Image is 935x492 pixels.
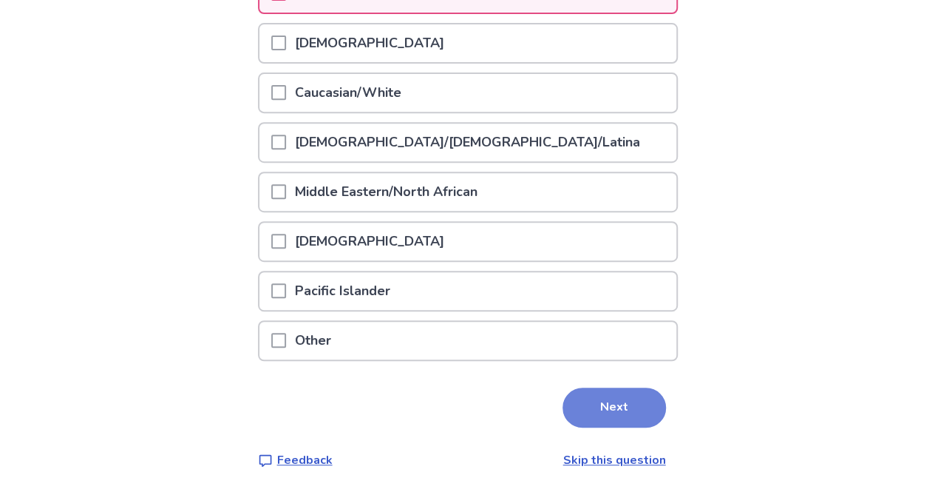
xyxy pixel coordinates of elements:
[562,388,666,428] button: Next
[286,24,453,62] p: [DEMOGRAPHIC_DATA]
[286,124,649,161] p: [DEMOGRAPHIC_DATA]/[DEMOGRAPHIC_DATA]/Latina
[286,272,399,310] p: Pacific Islander
[286,322,340,360] p: Other
[286,173,486,211] p: Middle Eastern/North African
[286,223,453,260] p: [DEMOGRAPHIC_DATA]
[563,452,666,468] a: Skip this question
[286,74,410,112] p: Caucasian/White
[258,451,333,469] a: Feedback
[277,451,333,469] p: Feedback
